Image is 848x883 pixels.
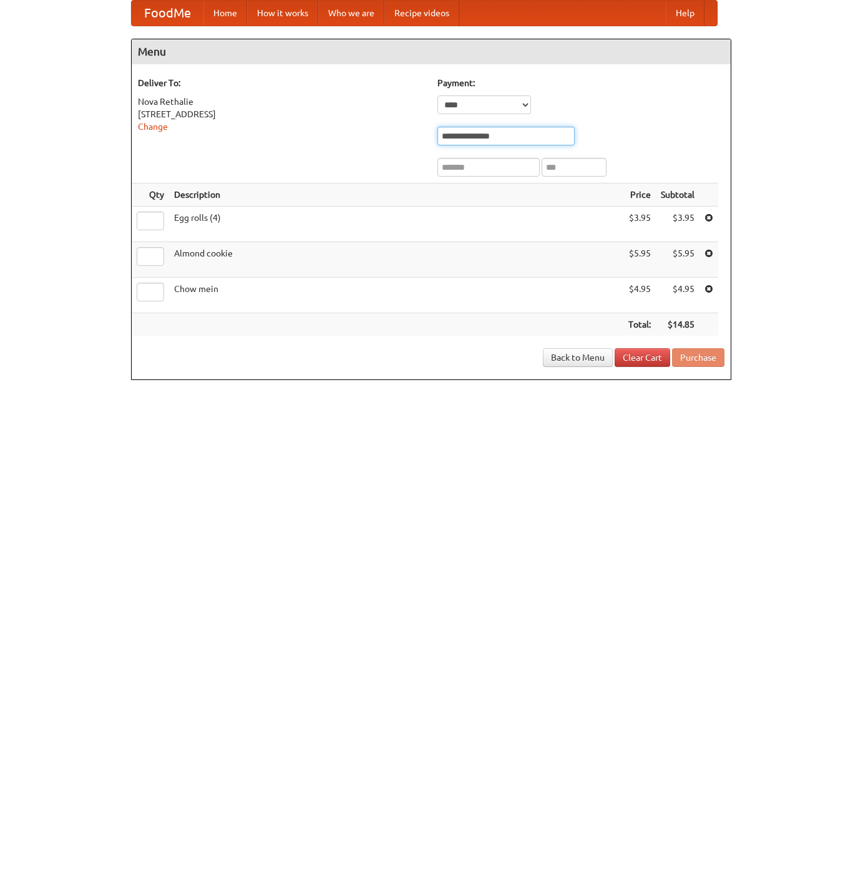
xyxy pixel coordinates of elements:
th: Qty [132,183,169,207]
h5: Payment: [437,77,724,89]
a: Clear Cart [615,348,670,367]
a: Recipe videos [384,1,459,26]
th: $14.85 [656,313,699,336]
td: $5.95 [656,242,699,278]
a: Change [138,122,168,132]
div: [STREET_ADDRESS] [138,108,425,120]
h4: Menu [132,39,731,64]
td: $3.95 [623,207,656,242]
div: Nova Rethalie [138,95,425,108]
th: Total: [623,313,656,336]
a: How it works [247,1,318,26]
th: Description [169,183,623,207]
a: Who we are [318,1,384,26]
th: Subtotal [656,183,699,207]
td: $4.95 [656,278,699,313]
a: Home [203,1,247,26]
a: Help [666,1,704,26]
td: $4.95 [623,278,656,313]
td: $3.95 [656,207,699,242]
h5: Deliver To: [138,77,425,89]
td: $5.95 [623,242,656,278]
td: Egg rolls (4) [169,207,623,242]
a: FoodMe [132,1,203,26]
td: Almond cookie [169,242,623,278]
th: Price [623,183,656,207]
a: Back to Menu [543,348,613,367]
td: Chow mein [169,278,623,313]
button: Purchase [672,348,724,367]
